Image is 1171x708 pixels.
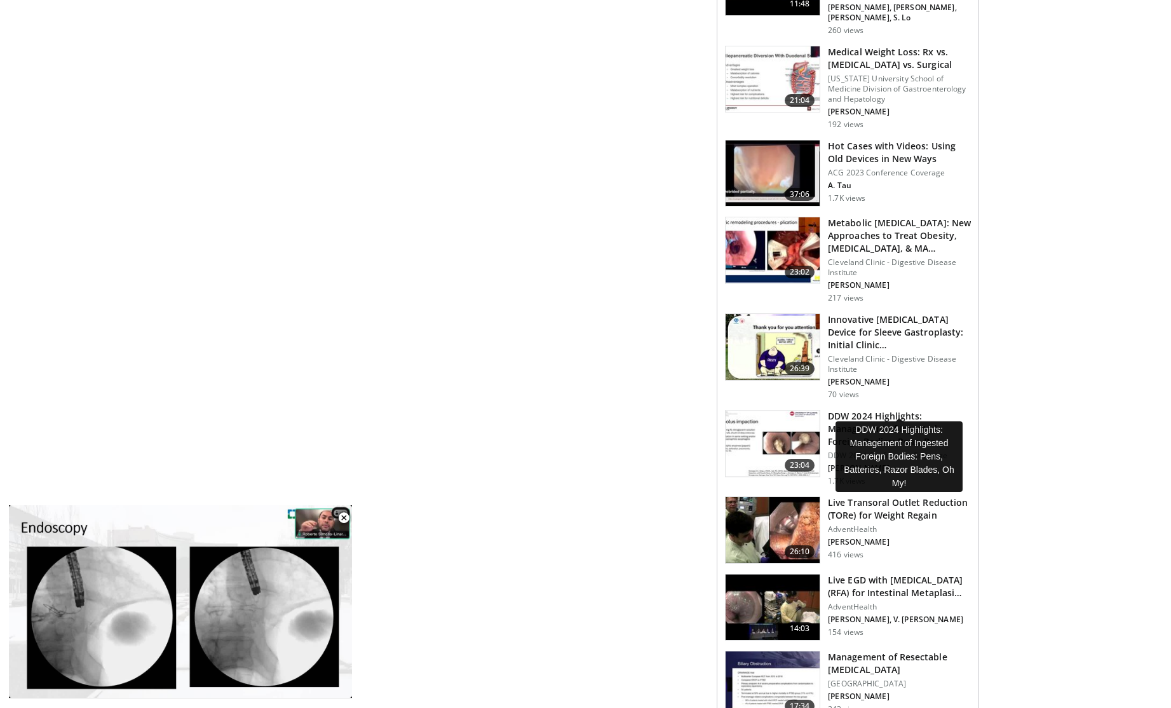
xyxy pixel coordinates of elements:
p: [PERSON_NAME], [PERSON_NAME], [PERSON_NAME], S. Lo [828,3,971,23]
a: 21:04 Medical Weight Loss: Rx vs. [MEDICAL_DATA] vs. Surgical [US_STATE] University School of Med... [725,46,971,130]
p: 416 views [828,550,863,560]
img: ef29b8c8-7034-464f-9dc8-a6f2081154c4.150x105_q85_crop-smart_upscale.jpg [726,497,820,563]
img: 1210afee-6d37-45c3-a452-f71cb0cc9bd3.150x105_q85_crop-smart_upscale.jpg [726,575,820,641]
img: 42378341-f658-49f8-b7ee-be2613827df2.150x105_q85_crop-smart_upscale.jpg [726,217,820,283]
p: [PERSON_NAME] [828,377,971,387]
h3: Live Transoral Outlet Reduction (TORe) for Weight Regain [828,496,971,522]
h3: Innovative [MEDICAL_DATA] Device for Sleeve Gastroplasty: Initial Clinic… [828,313,971,351]
a: 37:06 Hot Cases with Videos: Using Old Devices in New Ways ACG 2023 Conference Coverage A. Tau 1.... [725,140,971,207]
p: 70 views [828,390,859,400]
h3: Medical Weight Loss: Rx vs. [MEDICAL_DATA] vs. Surgical [828,46,971,71]
p: 217 views [828,293,863,303]
p: 1.7K views [828,476,865,486]
p: 154 views [828,627,863,637]
p: 1.7K views [828,193,865,203]
p: [PERSON_NAME], V. [PERSON_NAME] [828,615,971,625]
h3: Management of Resectable [MEDICAL_DATA] [828,651,971,676]
p: DDW 2024 Conference Coverage [828,451,971,461]
p: [GEOGRAPHIC_DATA] [828,679,971,689]
span: 23:02 [785,266,815,278]
span: 21:04 [785,94,815,107]
p: ACG 2023 Conference Coverage [828,168,971,178]
img: 7428b87b-5652-44dd-ac96-9f077d5935c4.150x105_q85_crop-smart_upscale.jpg [726,46,820,112]
p: [PERSON_NAME] [828,691,971,702]
p: A. Tau [828,180,971,191]
p: AdventHealth [828,602,971,612]
img: d17eb4fd-0428-4a3a-94d0-325b302156eb.150x105_q85_crop-smart_upscale.jpg [726,314,820,380]
button: Close [331,505,356,531]
a: 23:02 Metabolic [MEDICAL_DATA]: New Approaches to Treat Obesity, [MEDICAL_DATA], & MA… Cleveland ... [725,217,971,303]
a: 26:10 Live Transoral Outlet Reduction (TORe) for Weight Regain AdventHealth [PERSON_NAME] 416 views [725,496,971,564]
img: 13eed52e-e37f-4814-aa17-940cacb8092c.150x105_q85_crop-smart_upscale.jpg [726,140,820,207]
p: [PERSON_NAME] [828,537,971,547]
p: 192 views [828,119,863,130]
a: 23:04 DDW 2024 Highlights: Management of Ingested Foreign Bodies: Pens, Ba… DDW 2024 Conference C... [725,410,971,486]
a: 26:39 Innovative [MEDICAL_DATA] Device for Sleeve Gastroplasty: Initial Clinic… Cleveland Clinic ... [725,313,971,400]
p: [PERSON_NAME] [828,107,971,117]
span: 14:03 [785,622,815,635]
h3: Live EGD with [MEDICAL_DATA] (RFA) for Intestinal Metaplasi… [828,574,971,599]
span: 26:10 [785,545,815,558]
p: 260 views [828,25,863,36]
p: [PERSON_NAME] [828,280,971,290]
span: 37:06 [785,188,815,201]
p: Cleveland Clinic - Digestive Disease Institute [828,354,971,374]
h3: Metabolic [MEDICAL_DATA]: New Approaches to Treat Obesity, [MEDICAL_DATA], & MA… [828,217,971,255]
div: DDW 2024 Highlights: Management of Ingested Foreign Bodies: Pens, Batteries, Razor Blades, Oh My! [836,421,963,492]
h3: DDW 2024 Highlights: Management of Ingested Foreign Bodies: Pens, Ba… [828,410,971,448]
p: Cleveland Clinic - Digestive Disease Institute [828,257,971,278]
p: AdventHealth [828,524,971,534]
h3: Hot Cases with Videos: Using Old Devices in New Ways [828,140,971,165]
a: 14:03 Live EGD with [MEDICAL_DATA] (RFA) for Intestinal Metaplasi… AdventHealth [PERSON_NAME], V.... [725,574,971,641]
span: 26:39 [785,362,815,375]
video-js: Video Player [9,505,352,699]
span: 23:04 [785,459,815,472]
p: [US_STATE] University School of Medicine Division of Gastroenterology and Hepatology [828,74,971,104]
img: 98f23499-5b28-4462-9848-744b4451e2de.150x105_q85_crop-smart_upscale.jpg [726,411,820,477]
p: [PERSON_NAME] [828,463,971,473]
